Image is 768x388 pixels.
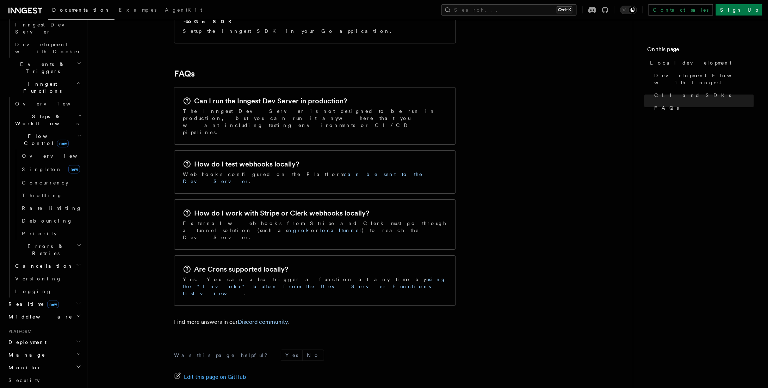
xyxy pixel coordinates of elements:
button: Middleware [6,310,83,323]
button: Monitor [6,361,83,374]
a: can be sent to the Dev Server [183,171,423,184]
p: Yes. You can also trigger a function at any time by . [183,276,447,297]
a: Throttling [19,189,83,202]
p: External webhooks from Stripe and Clerk must go through a tunnel solution (such as or ) to reach ... [183,220,447,241]
p: Setup the Inngest SDK in your Go application. [183,28,396,35]
span: Steps & Workflows [12,113,79,127]
a: Overview [19,150,83,162]
button: Yes [281,350,302,360]
span: Documentation [52,7,110,13]
h4: On this page [647,45,754,56]
a: Documentation [48,2,114,20]
p: The Inngest Dev Server is not designed to be run in production, but you can run it anywhere that ... [183,108,447,136]
div: Inngest Functions [6,97,83,298]
a: using the "Invoke" button from the Dev Server Functions list view [183,277,446,296]
span: Inngest Dev Server [15,22,75,35]
span: Platform [6,329,32,334]
a: AgentKit [161,2,206,19]
button: Flow Controlnew [12,130,83,150]
span: Singleton [22,166,62,172]
button: Search...Ctrl+K [441,4,577,16]
div: Flow Controlnew [12,150,83,240]
a: Examples [114,2,161,19]
a: Concurrency [19,176,83,189]
span: Priority [22,231,57,236]
button: Deployment [6,336,83,348]
a: Development Flow with Inngest [651,69,754,89]
span: Overview [15,101,88,107]
a: Rate limiting [19,202,83,214]
span: Examples [119,7,156,13]
span: Development Flow with Inngest [654,72,754,86]
a: CLI and SDKs [651,89,754,102]
h2: Can I run the Inngest Dev Server in production? [194,96,347,106]
button: Inngest Functions [6,78,83,97]
span: new [47,301,59,308]
button: No [303,350,324,360]
span: Concurrency [22,180,68,186]
p: Webhooks configured on the Platform . [183,171,447,185]
a: Inngest Dev Server [12,18,83,38]
span: FAQs [654,104,679,111]
kbd: Ctrl+K [557,6,572,13]
span: Development with Docker [15,42,81,54]
p: Was this page helpful? [174,352,272,359]
span: Cancellation [12,262,73,269]
span: AgentKit [165,7,202,13]
span: Versioning [15,276,62,281]
span: Overview [22,153,94,159]
span: Events & Triggers [6,61,77,75]
a: Overview [12,97,83,110]
h2: Go SDK [194,18,236,25]
a: Sign Up [716,4,762,16]
button: Events & Triggers [6,58,83,78]
a: Singletonnew [19,162,83,176]
a: Development with Docker [12,38,83,58]
a: Go SDKSetup the Inngest SDK in your Go application. [174,9,456,43]
span: CLI and SDKs [654,92,731,99]
span: Middleware [6,313,73,320]
span: Flow Control [12,133,78,147]
span: Inngest Functions [6,80,76,95]
button: Steps & Workflows [12,110,83,130]
a: ngrok [288,228,311,233]
span: Monitor [6,364,42,371]
a: Security [6,374,83,387]
a: FAQs [651,102,754,114]
span: Security [8,377,40,383]
span: Edit this page on GitHub [184,372,246,382]
span: Manage [6,351,45,358]
span: Logging [15,289,52,294]
p: Find more answers in our . [174,317,456,327]
a: Logging [12,285,83,298]
a: Debouncing [19,214,83,227]
span: Throttling [22,193,62,198]
a: Discord community [238,319,288,325]
span: Local development [650,59,732,66]
h2: How do I test webhooks locally? [194,159,299,169]
span: new [68,165,80,174]
button: Errors & Retries [12,240,83,260]
button: Cancellation [12,260,83,272]
button: Toggle dark mode [620,6,637,14]
a: Versioning [12,272,83,285]
span: Errors & Retries [12,243,76,257]
a: Contact sales [649,4,713,16]
span: new [57,140,69,147]
span: Deployment [6,339,47,346]
a: Priority [19,227,83,240]
span: Rate limiting [22,205,82,211]
a: Local development [647,56,754,69]
h2: How do I work with Stripe or Clerk webhooks locally? [194,208,369,218]
span: Realtime [6,301,59,308]
a: localtunnel [320,228,362,233]
h2: Are Crons supported locally? [194,264,288,274]
button: Realtimenew [6,298,83,310]
a: Edit this page on GitHub [174,372,246,382]
span: Debouncing [22,218,73,224]
a: FAQs [174,69,195,79]
button: Manage [6,348,83,361]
